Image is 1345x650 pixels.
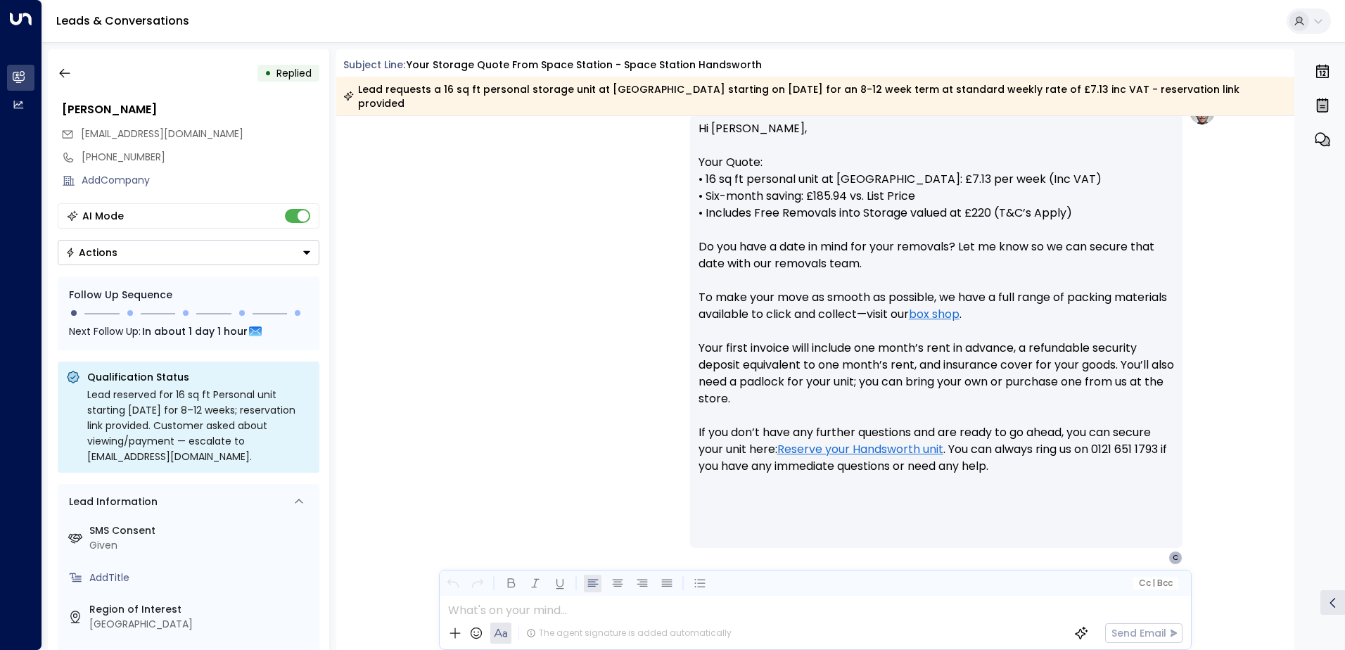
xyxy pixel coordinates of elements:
[58,240,319,265] button: Actions
[58,240,319,265] div: Button group with a nested menu
[909,306,960,323] a: box shop
[87,370,311,384] p: Qualification Status
[407,58,762,72] div: Your storage quote from Space Station - Space Station Handsworth
[526,627,732,639] div: The agent signature is added automatically
[468,575,486,592] button: Redo
[89,602,314,617] label: Region of Interest
[142,324,248,339] span: In about 1 day 1 hour
[82,173,319,188] div: AddCompany
[276,66,312,80] span: Replied
[65,246,117,259] div: Actions
[1152,578,1155,588] span: |
[777,441,943,458] a: Reserve your Handsworth unit
[699,120,1174,492] p: Hi [PERSON_NAME], Your Quote: • 16 sq ft personal unit at [GEOGRAPHIC_DATA]: £7.13 per week (Inc ...
[81,127,243,141] span: [EMAIL_ADDRESS][DOMAIN_NAME]
[87,387,311,464] div: Lead reserved for 16 sq ft Personal unit starting [DATE] for 8–12 weeks; reservation link provide...
[1168,551,1183,565] div: C
[56,13,189,29] a: Leads & Conversations
[89,523,314,538] label: SMS Consent
[343,58,405,72] span: Subject Line:
[62,101,319,118] div: [PERSON_NAME]
[81,127,243,141] span: cheguevaralove164@gmail.com
[69,324,308,339] div: Next Follow Up:
[82,209,124,223] div: AI Mode
[444,575,461,592] button: Undo
[69,288,308,302] div: Follow Up Sequence
[1133,577,1178,590] button: Cc|Bcc
[89,538,314,553] div: Given
[89,617,314,632] div: [GEOGRAPHIC_DATA]
[64,495,158,509] div: Lead Information
[264,60,272,86] div: •
[89,571,314,585] div: AddTitle
[343,82,1287,110] div: Lead requests a 16 sq ft personal storage unit at [GEOGRAPHIC_DATA] starting on [DATE] for an 8-1...
[1138,578,1172,588] span: Cc Bcc
[82,150,319,165] div: [PHONE_NUMBER]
